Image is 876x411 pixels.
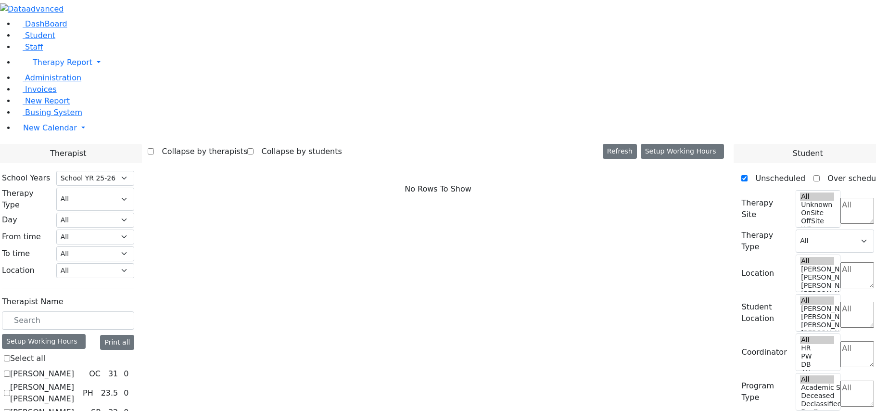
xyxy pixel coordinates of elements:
option: Declassified [800,400,834,408]
textarea: Search [840,341,874,367]
span: Invoices [25,85,57,94]
label: Collapse by therapists [154,144,247,159]
option: All [800,375,834,384]
label: Select all [10,353,45,364]
option: Deceased [800,392,834,400]
option: HR [800,344,834,352]
label: Student Location [741,301,790,324]
option: All [800,193,834,201]
option: WP [800,225,834,233]
label: Therapist Name [2,296,63,308]
option: [PERSON_NAME] 4 [800,273,834,282]
label: Location [741,268,774,279]
div: OC [85,368,104,380]
div: 31 [106,368,120,380]
option: OnSite [800,209,834,217]
span: Therapy Report [33,58,92,67]
label: Location [2,265,35,276]
label: Coordinator [741,347,787,358]
label: To time [2,248,30,259]
textarea: Search [840,381,874,407]
option: All [800,296,834,305]
textarea: Search [840,198,874,224]
textarea: Search [840,302,874,328]
option: [PERSON_NAME] 2 [800,329,834,337]
span: Student [793,148,823,159]
textarea: Search [840,262,874,288]
label: Therapy Site [741,197,790,220]
a: Student [15,31,55,40]
label: Program Type [741,380,790,403]
option: AH [800,369,834,377]
span: New Report [25,96,70,105]
a: Therapy Report [15,53,876,72]
div: Setup Working Hours [2,334,86,349]
input: Search [2,311,134,330]
a: Invoices [15,85,57,94]
a: New Report [15,96,70,105]
button: Setup Working Hours [641,144,724,159]
option: [PERSON_NAME] 4 [800,313,834,321]
div: 0 [122,387,130,399]
div: 0 [122,368,130,380]
span: Administration [25,73,81,82]
a: Staff [15,42,43,51]
option: Academic Support [800,384,834,392]
div: PH [79,387,97,399]
span: No Rows To Show [405,183,471,195]
div: 23.5 [99,387,120,399]
span: Student [25,31,55,40]
option: [PERSON_NAME] 3 [800,282,834,290]
button: Print all [100,335,134,350]
option: [PERSON_NAME] 5 [800,265,834,273]
span: Staff [25,42,43,51]
label: Unscheduled [748,171,805,186]
span: Therapist [50,148,86,159]
a: DashBoard [15,19,67,28]
label: Day [2,214,17,226]
label: Therapy Type [741,230,790,253]
option: OffSite [800,217,834,225]
label: From time [2,231,41,243]
option: [PERSON_NAME] 2 [800,290,834,298]
a: Busing System [15,108,82,117]
option: All [800,257,834,265]
option: All [800,336,834,344]
label: Therapy Type [2,188,51,211]
a: New Calendar [15,118,876,138]
option: Unknown [800,201,834,209]
label: Collapse by students [254,144,342,159]
option: PW [800,352,834,360]
label: School Years [2,172,50,184]
span: New Calendar [23,123,77,132]
a: Administration [15,73,81,82]
label: [PERSON_NAME] [PERSON_NAME] [10,382,79,405]
option: DB [800,360,834,369]
span: DashBoard [25,19,67,28]
option: [PERSON_NAME] 5 [800,305,834,313]
option: [PERSON_NAME] 3 [800,321,834,329]
label: [PERSON_NAME] [10,368,74,380]
span: Busing System [25,108,82,117]
button: Refresh [603,144,637,159]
